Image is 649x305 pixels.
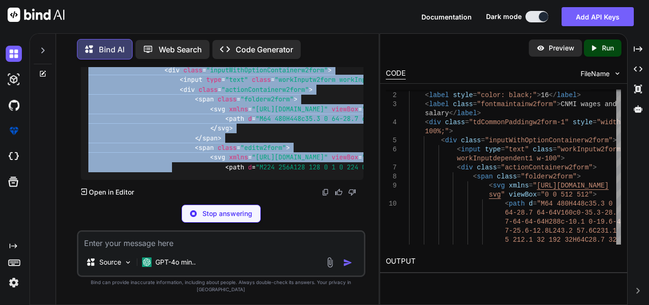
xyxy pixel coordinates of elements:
[577,173,581,180] span: >
[248,163,252,171] span: d
[561,155,564,162] span: >
[449,128,453,135] span: >
[425,91,429,99] span: <
[557,100,561,108] span: >
[202,134,218,142] span: span
[517,173,521,180] span: =
[199,85,218,94] span: class
[477,100,557,108] span: "fontmaintainw2form"
[6,275,22,291] img: settings
[229,105,248,113] span: xmlns
[557,91,577,99] span: label
[183,66,202,74] span: class
[343,258,353,267] img: icon
[453,100,473,108] span: class
[8,8,65,22] img: Bind AI
[168,66,180,74] span: div
[449,109,457,117] span: </
[541,191,592,198] span: "0 0 512 512"
[386,118,397,127] div: 4
[477,109,481,117] span: >
[493,182,505,189] span: svg
[183,85,195,94] span: div
[214,153,225,162] span: svg
[386,163,397,172] div: 7
[602,43,614,53] p: Run
[477,173,493,180] span: span
[386,91,397,100] div: 2
[199,95,214,103] span: span
[124,258,132,266] img: Pick Models
[529,182,533,189] span: =
[613,69,621,78] img: chevron down
[236,44,293,55] p: Code Generator
[537,91,541,99] span: >
[581,69,610,79] span: FileName
[386,172,397,181] div: 8
[155,257,196,267] p: GPT-4o min..
[457,164,461,171] span: <
[505,200,509,207] span: <
[537,182,609,189] span: [URL][DOMAIN_NAME]
[362,105,411,113] span: "0 0 512 512"
[332,105,358,113] span: viewBox
[386,68,406,79] div: CODE
[501,164,592,171] span: "actionContainerw2form"
[221,85,309,94] span: "actionContainerw2form"
[99,44,124,55] p: Bind AI
[597,118,625,126] span: "width:
[505,209,617,216] span: 64-28.7 64-64V160c0-35.3-28.
[477,164,497,171] span: class
[206,76,221,84] span: type
[421,13,472,21] span: Documentation
[248,114,252,123] span: d
[229,114,244,123] span: path
[6,148,22,165] img: cloudideIcon
[252,105,328,113] span: "[URL][DOMAIN_NAME]"
[206,66,328,74] span: "inputWithOptionContainerw2form"
[202,209,252,218] p: Stop answering
[332,153,358,162] span: viewBox
[477,91,537,99] span: "color: black;"
[425,109,449,117] span: salary
[469,118,569,126] span: "tdCommonPaddingw2form-1"
[275,76,438,84] span: "workInputw2form workInputdependent1 w-100"
[180,76,442,84] span: < = = >
[486,12,522,21] span: Dark mode
[533,200,536,207] span: =
[445,137,457,144] span: div
[386,199,397,208] div: 10
[380,250,627,273] h2: OUTPUT
[218,143,237,152] span: class
[386,100,397,109] div: 3
[549,91,557,99] span: </
[229,163,244,171] span: path
[457,155,561,162] span: workInputdependent1 w-100"
[549,43,574,53] p: Preview
[214,105,225,113] span: svg
[425,118,429,126] span: <
[425,100,429,108] span: <
[505,236,625,244] span: 5 212.1 32 192 32H64C28.7 32 0
[593,118,597,126] span: =
[562,7,634,26] button: Add API Keys
[461,137,481,144] span: class
[99,257,121,267] p: Source
[322,188,329,196] img: copy
[386,136,397,145] div: 5
[489,182,493,189] span: <
[6,46,22,62] img: darkChat
[473,91,477,99] span: =
[533,182,537,189] span: "
[457,109,477,117] span: label
[593,191,597,198] span: >
[505,218,625,226] span: 7-64-64-64H288c-10.1 0-19.6-4.
[533,146,553,153] span: class
[142,257,152,267] img: GPT-4o mini
[541,91,549,99] span: 16
[210,124,233,133] span: </ >
[159,44,202,55] p: Web Search
[164,66,332,74] span: < = >
[509,182,529,189] span: xmlns
[501,191,505,198] span: "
